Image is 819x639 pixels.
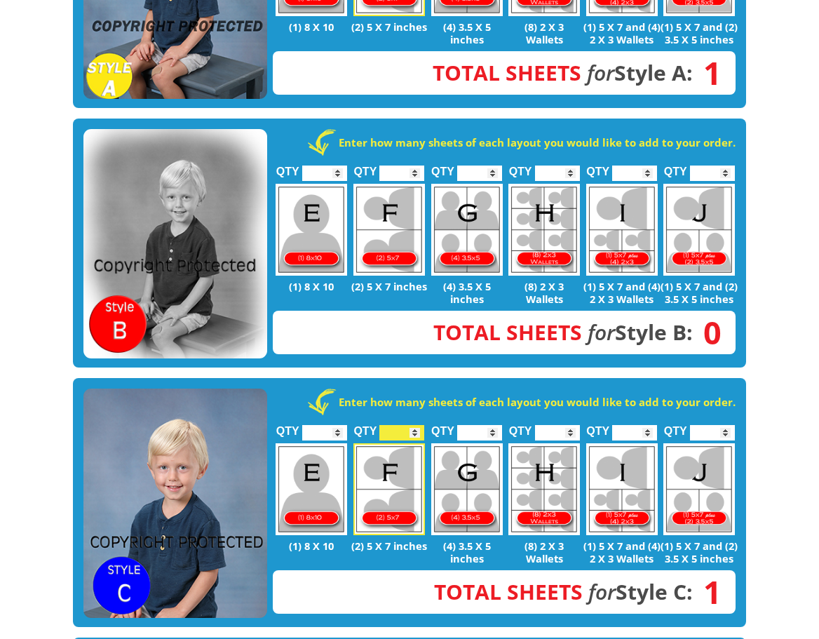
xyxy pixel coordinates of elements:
[428,20,506,46] p: (4) 3.5 X 5 inches
[353,150,377,184] label: QTY
[588,318,615,347] em: for
[353,443,425,535] img: F
[509,150,532,184] label: QTY
[661,539,738,565] p: (1) 5 X 7 and (2) 3.5 X 5 inches
[276,410,299,444] label: QTY
[661,280,738,305] p: (1) 5 X 7 and (2) 3.5 X 5 inches
[583,280,661,305] p: (1) 5 X 7 and (4) 2 X 3 Wallets
[83,389,267,619] img: STYLE C
[431,150,454,184] label: QTY
[276,150,299,184] label: QTY
[508,443,580,535] img: H
[508,184,580,276] img: H
[433,318,693,347] strong: Style B:
[661,20,738,46] p: (1) 5 X 7 and (2) 3.5 X 5 inches
[586,184,658,276] img: I
[586,150,609,184] label: QTY
[339,395,736,409] strong: Enter how many sheets of each layout you would like to add to your order.
[351,539,428,552] p: (2) 5 X 7 inches
[431,443,503,535] img: G
[433,58,693,87] strong: Style A:
[351,280,428,292] p: (2) 5 X 7 inches
[664,410,687,444] label: QTY
[506,20,583,46] p: (8) 2 X 3 Wallets
[351,20,428,33] p: (2) 5 X 7 inches
[583,539,661,565] p: (1) 5 X 7 and (4) 2 X 3 Wallets
[506,280,583,305] p: (8) 2 X 3 Wallets
[664,150,687,184] label: QTY
[273,280,351,292] p: (1) 8 X 10
[586,443,658,535] img: I
[431,410,454,444] label: QTY
[434,577,693,606] strong: Style C:
[586,410,609,444] label: QTY
[273,539,351,552] p: (1) 8 X 10
[587,58,614,87] em: for
[509,410,532,444] label: QTY
[693,65,722,81] span: 1
[583,20,661,46] p: (1) 5 X 7 and (4) 2 X 3 Wallets
[83,129,267,359] img: STYLE B
[693,325,722,340] span: 0
[588,577,616,606] em: for
[428,539,506,565] p: (4) 3.5 X 5 inches
[433,58,581,87] span: Total Sheets
[431,184,503,276] img: G
[693,584,722,600] span: 1
[276,443,347,535] img: E
[434,577,583,606] span: Total Sheets
[433,318,582,347] span: Total Sheets
[353,184,425,276] img: F
[663,184,735,276] img: J
[339,135,736,149] strong: Enter how many sheets of each layout you would like to add to your order.
[273,20,351,33] p: (1) 8 X 10
[353,410,377,444] label: QTY
[276,184,347,276] img: E
[428,280,506,305] p: (4) 3.5 X 5 inches
[506,539,583,565] p: (8) 2 X 3 Wallets
[663,443,735,535] img: J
